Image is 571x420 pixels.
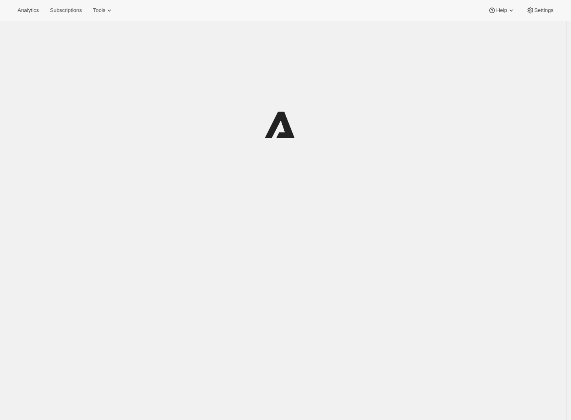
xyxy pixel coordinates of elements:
button: Subscriptions [45,5,87,16]
span: Subscriptions [50,7,82,14]
button: Analytics [13,5,43,16]
span: Analytics [18,7,39,14]
button: Settings [522,5,558,16]
span: Help [496,7,507,14]
button: Tools [88,5,118,16]
span: Tools [93,7,105,14]
span: Settings [534,7,553,14]
button: Help [483,5,520,16]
